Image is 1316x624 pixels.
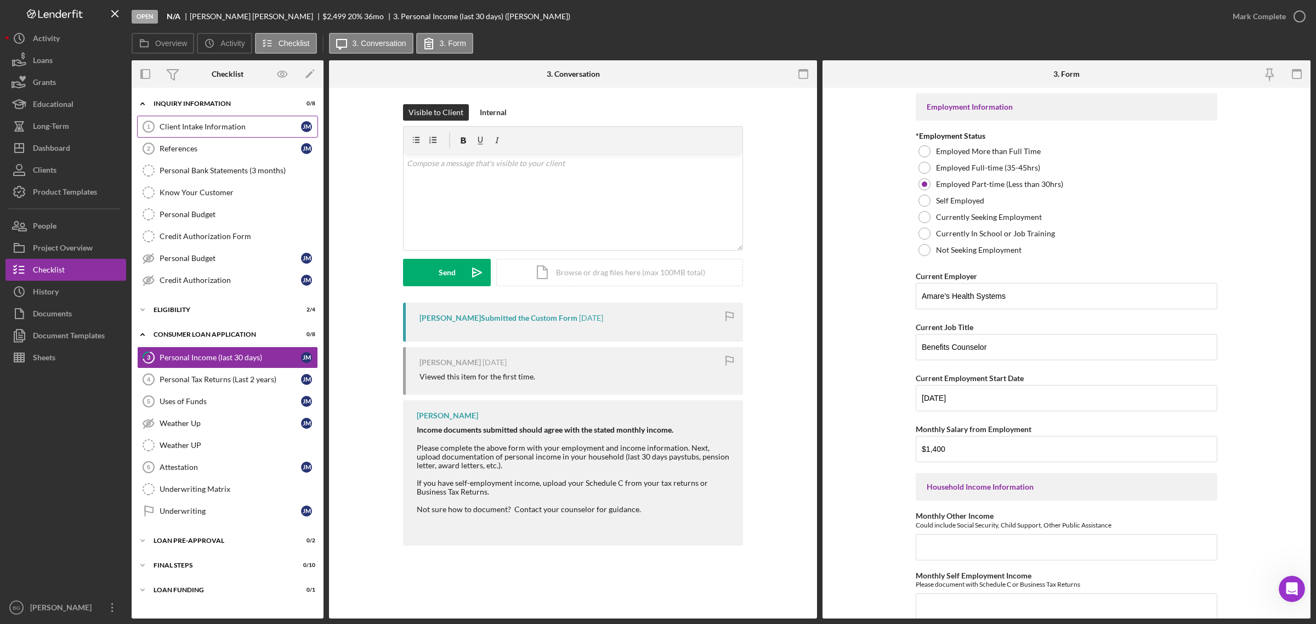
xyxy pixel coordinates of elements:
text: BG [13,605,20,611]
button: Mark Complete [1222,5,1311,27]
button: Loans [5,49,126,71]
a: Credit AuthorizationJM [137,269,318,291]
div: Underwriting Matrix [160,485,317,493]
div: 0 / 8 [296,331,315,338]
button: People [5,215,126,237]
div: Loan Pre-Approval [154,537,288,544]
div: Send [439,259,456,286]
div: Product Templates [33,181,97,206]
label: Monthly Other Income [916,511,994,520]
div: J M [301,418,312,429]
div: 3. Conversation [547,70,600,78]
button: History [5,281,126,303]
label: 3. Form [440,39,466,48]
tspan: 3 [147,354,150,361]
div: Checklist [33,259,65,283]
div: History [33,281,59,305]
div: 3. Personal Income (last 30 days) ([PERSON_NAME]) [393,12,570,21]
div: 0 / 2 [296,537,315,544]
div: FINAL STEPS [154,562,288,569]
a: Personal Bank Statements (3 months) [137,160,318,181]
div: Documents [33,303,72,327]
div: Document Templates [33,325,105,349]
div: Checklist [212,70,243,78]
div: Uses of Funds [160,397,301,406]
label: Current Employer [916,271,977,281]
div: Open [132,10,158,24]
div: Attestation [160,463,301,472]
tspan: 2 [147,145,150,152]
div: Credit Authorization Form [160,232,317,241]
button: Product Templates [5,181,126,203]
div: Sheets [33,347,55,371]
div: 36 mo [364,12,384,21]
div: 0 / 8 [296,100,315,107]
button: Activity [197,33,252,54]
div: Household Income Information [927,483,1206,491]
div: Inquiry Information [154,100,288,107]
button: Internal [474,104,512,121]
a: Underwriting Matrix [137,478,318,500]
div: Visible to Client [409,104,463,121]
div: Please complete the above form with your employment and income information. Next, upload document... [417,444,732,470]
div: [PERSON_NAME] [419,358,481,367]
time: 2025-10-10 16:58 [579,314,603,322]
label: Employed Full-time (35-45hrs) [936,163,1040,172]
button: Grants [5,71,126,93]
div: [PERSON_NAME] [417,411,478,420]
a: Know Your Customer [137,181,318,203]
strong: Income documents submitted should agree with the stated monthly income. [417,425,673,434]
div: Clients [33,159,56,184]
div: Eligibility [154,307,288,313]
div: J M [301,352,312,363]
button: Sheets [5,347,126,368]
div: J M [301,253,312,264]
div: 3. Form [1053,70,1080,78]
div: Internal [480,104,507,121]
button: Checklist [255,33,317,54]
a: Dashboard [5,137,126,159]
button: Send [403,259,491,286]
div: *Employment Status [916,132,1217,140]
button: 3. Form [416,33,473,54]
div: Personal Income (last 30 days) [160,353,301,362]
b: N/A [167,12,180,21]
div: [PERSON_NAME] [27,597,99,621]
label: Overview [155,39,187,48]
tspan: 1 [147,123,150,130]
div: 0 / 1 [296,587,315,593]
a: 1Client Intake InformationJM [137,116,318,138]
a: 6AttestationJM [137,456,318,478]
button: Clients [5,159,126,181]
a: Long-Term [5,115,126,137]
tspan: 5 [147,398,150,405]
div: Know Your Customer [160,188,317,197]
div: Mark Complete [1233,5,1286,27]
div: Credit Authorization [160,276,301,285]
a: Personal BudgetJM [137,247,318,269]
label: Currently Seeking Employment [936,213,1042,222]
a: Educational [5,93,126,115]
button: 3. Conversation [329,33,413,54]
button: Documents [5,303,126,325]
button: Project Overview [5,237,126,259]
div: J M [301,506,312,517]
label: Employed Part-time (Less than 30hrs) [936,180,1063,189]
iframe: Intercom live chat [1279,576,1305,602]
div: Weather Up [160,419,301,428]
div: J M [301,121,312,132]
button: Visible to Client [403,104,469,121]
a: 3Personal Income (last 30 days)JM [137,347,318,368]
a: Weather UP [137,434,318,456]
div: [PERSON_NAME] Submitted the Custom Form [419,314,577,322]
div: If you have self-employment income, upload your Schedule C from your tax returns or Business Tax ... [417,479,732,496]
div: 20 % [348,12,362,21]
button: Overview [132,33,194,54]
